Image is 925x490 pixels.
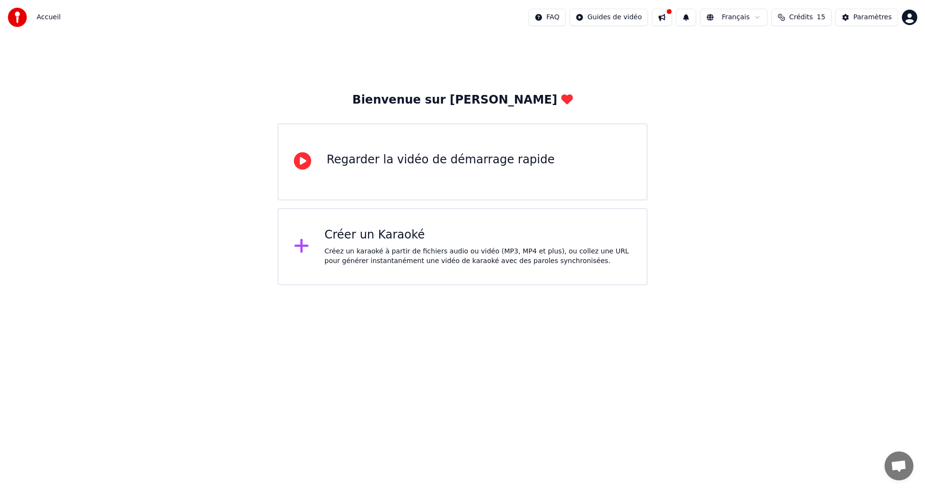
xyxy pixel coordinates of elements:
[569,9,648,26] button: Guides de vidéo
[325,247,632,266] div: Créez un karaoké à partir de fichiers audio ou vidéo (MP3, MP4 et plus), ou collez une URL pour g...
[853,13,892,22] div: Paramètres
[835,9,898,26] button: Paramètres
[325,227,632,243] div: Créer un Karaoké
[352,93,572,108] div: Bienvenue sur [PERSON_NAME]
[529,9,566,26] button: FAQ
[885,451,913,480] a: Ouvrir le chat
[37,13,61,22] span: Accueil
[8,8,27,27] img: youka
[37,13,61,22] nav: breadcrumb
[789,13,813,22] span: Crédits
[771,9,832,26] button: Crédits15
[327,152,555,168] div: Regarder la vidéo de démarrage rapide
[817,13,825,22] span: 15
